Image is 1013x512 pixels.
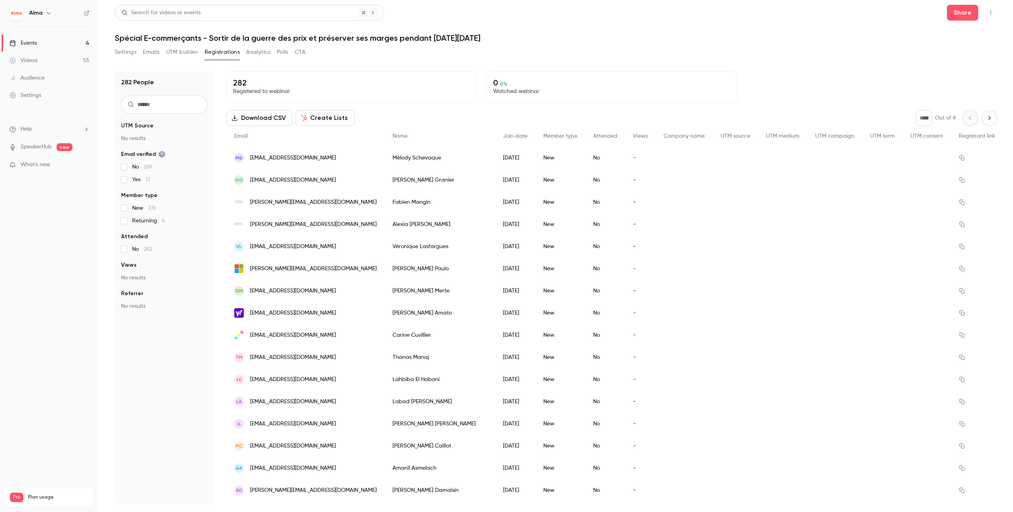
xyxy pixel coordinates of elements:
div: [DATE] [495,479,535,501]
span: 13 [145,177,150,182]
div: Véronique Lasfargues [385,235,495,258]
div: [DATE] [495,302,535,324]
div: [DATE] [495,346,535,368]
div: Amanil Asmelach [385,457,495,479]
iframe: Noticeable Trigger [80,161,89,169]
div: [DATE] [495,280,535,302]
div: [PERSON_NAME] Caillot [385,435,495,457]
span: Views [121,261,137,269]
span: 269 [144,164,152,170]
div: No [585,258,625,280]
span: Help [21,125,32,133]
div: New [535,457,585,479]
div: Search for videos or events [121,9,201,17]
img: qista.com [234,220,244,229]
button: CTA [295,46,305,59]
div: No [585,169,625,191]
p: No results [121,135,207,142]
div: New [535,258,585,280]
span: New [132,204,156,212]
div: No [585,457,625,479]
span: Name [393,133,408,139]
button: Share [947,5,978,21]
div: [PERSON_NAME] Damaisin [385,479,495,501]
span: [EMAIL_ADDRESS][DOMAIN_NAME] [250,287,336,295]
div: [PERSON_NAME] Paulo [385,258,495,280]
div: - [625,391,656,413]
div: [PERSON_NAME] Granier [385,169,495,191]
span: [PERSON_NAME][EMAIL_ADDRESS][DOMAIN_NAME] [250,198,377,207]
span: LE [237,376,241,383]
div: [DATE] [495,147,535,169]
div: [DATE] [495,457,535,479]
h1: 282 People [121,78,154,87]
span: Attended [121,233,148,241]
span: Returning [132,217,165,225]
div: New [535,213,585,235]
span: Email verified [121,150,165,158]
div: [PERSON_NAME] [PERSON_NAME] [385,413,495,435]
div: No [585,235,625,258]
span: 276 [148,205,156,211]
span: [EMAIL_ADDRESS][DOMAIN_NAME] [250,353,336,362]
div: - [625,324,656,346]
div: New [535,413,585,435]
h1: Spécial E-commerçants - Sortir de la guerre des prix et préserver ses marges pendant [DATE][DATE] [115,33,997,43]
div: [DATE] [495,213,535,235]
div: New [535,435,585,457]
span: UTM Source [121,122,154,130]
p: No results [121,302,207,310]
div: No [585,435,625,457]
span: UTM medium [766,133,799,139]
span: MS [235,154,243,161]
div: No [585,213,625,235]
div: No [585,147,625,169]
span: [EMAIL_ADDRESS][DOMAIN_NAME] [250,420,336,428]
div: [DATE] [495,391,535,413]
div: Labad [PERSON_NAME] [385,391,495,413]
div: - [625,235,656,258]
span: Join date [503,133,527,139]
span: 282 [144,247,152,252]
section: facet-groups [121,122,207,310]
div: Mélody Schevaque [385,147,495,169]
div: - [625,346,656,368]
span: Attended [593,133,617,139]
div: New [535,302,585,324]
p: Watched webinar [493,87,730,95]
button: Emails [143,46,159,59]
h6: Alma [29,9,42,17]
button: Create Lists [296,110,355,126]
span: new [57,143,72,151]
button: UTM builder [166,46,198,59]
div: Thanas Manaj [385,346,495,368]
div: [PERSON_NAME] Amato [385,302,495,324]
p: 0 [493,78,730,87]
span: What's new [21,161,50,169]
span: [PERSON_NAME][EMAIL_ADDRESS][DOMAIN_NAME] [250,486,377,495]
span: UTM term [870,133,895,139]
span: [EMAIL_ADDRESS][DOMAIN_NAME] [250,331,336,339]
div: New [535,169,585,191]
div: No [585,346,625,368]
span: [EMAIL_ADDRESS][DOMAIN_NAME] [250,309,336,317]
div: - [625,435,656,457]
div: Lahbiba El Habani [385,368,495,391]
span: [EMAIL_ADDRESS][DOMAIN_NAME] [250,375,336,384]
span: [EMAIL_ADDRESS][DOMAIN_NAME] [250,398,336,406]
span: [EMAIL_ADDRESS][DOMAIN_NAME] [250,176,336,184]
div: - [625,147,656,169]
button: Polls [277,46,288,59]
button: Settings [115,46,137,59]
div: New [535,324,585,346]
div: [DATE] [495,258,535,280]
div: [DATE] [495,324,535,346]
span: UTM source [721,133,750,139]
span: [EMAIL_ADDRESS][DOMAIN_NAME] [250,154,336,162]
div: Carine Cuvillier [385,324,495,346]
span: [EMAIL_ADDRESS][DOMAIN_NAME] [250,243,336,251]
p: 282 [233,78,470,87]
span: 0 % [500,81,507,87]
span: UTM campaign [815,133,854,139]
p: Registered to webinar [233,87,470,95]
